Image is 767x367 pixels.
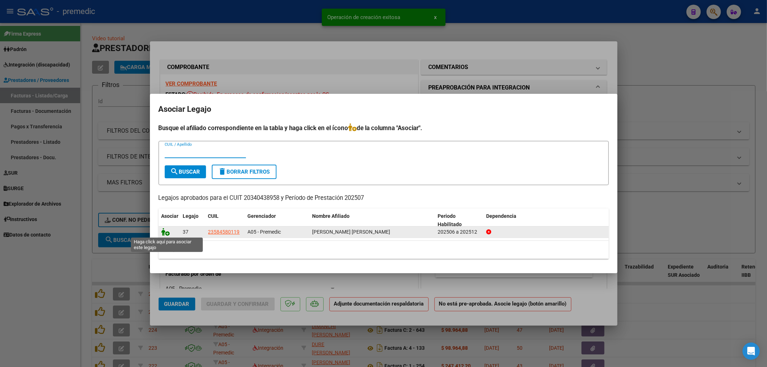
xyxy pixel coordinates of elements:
[248,229,281,235] span: A05 - Premedic
[248,213,276,219] span: Gerenciador
[159,123,609,133] h4: Busque el afiliado correspondiente en la tabla y haga click en el ícono de la columna "Asociar".
[486,213,516,219] span: Dependencia
[245,208,310,232] datatable-header-cell: Gerenciador
[218,167,227,176] mat-icon: delete
[438,228,480,236] div: 202506 a 202512
[159,102,609,116] h2: Asociar Legajo
[205,208,245,232] datatable-header-cell: CUIL
[180,208,205,232] datatable-header-cell: Legajo
[310,208,435,232] datatable-header-cell: Nombre Afiliado
[183,213,199,219] span: Legajo
[208,213,219,219] span: CUIL
[483,208,609,232] datatable-header-cell: Dependencia
[743,343,760,360] div: Open Intercom Messenger
[159,208,180,232] datatable-header-cell: Asociar
[312,229,391,235] span: INCICCO FROSSARD PABLO IAN
[165,165,206,178] button: Buscar
[218,169,270,175] span: Borrar Filtros
[159,194,609,203] p: Legajos aprobados para el CUIT 20340438958 y Período de Prestación 202507
[170,167,179,176] mat-icon: search
[159,241,609,259] div: 1 registros
[170,169,200,175] span: Buscar
[312,213,350,219] span: Nombre Afiliado
[183,229,189,235] span: 37
[438,213,462,227] span: Periodo Habilitado
[212,165,277,179] button: Borrar Filtros
[435,208,483,232] datatable-header-cell: Periodo Habilitado
[161,213,179,219] span: Asociar
[208,229,240,235] span: 23584580119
